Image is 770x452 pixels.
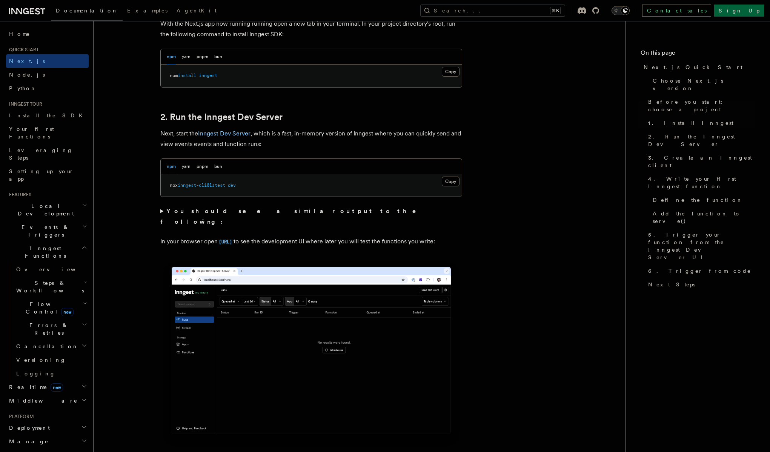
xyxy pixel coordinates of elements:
[645,228,755,264] a: 5. Trigger your function from the Inngest Dev Server UI
[13,318,89,340] button: Errors & Retries
[6,192,31,198] span: Features
[123,2,172,20] a: Examples
[182,159,191,174] button: yarn
[6,223,82,238] span: Events & Triggers
[13,367,89,380] a: Logging
[648,175,755,190] span: 4. Write your first Inngest function
[648,267,751,275] span: 6. Trigger from code
[56,8,118,14] span: Documentation
[160,112,283,122] a: 2. Run the Inngest Dev Server
[6,241,89,263] button: Inngest Functions
[653,77,755,92] span: Choose Next.js version
[645,116,755,130] a: 1. Install Inngest
[641,48,755,60] h4: On this page
[642,5,711,17] a: Contact sales
[650,193,755,207] a: Define the function
[214,159,222,174] button: bun
[653,210,755,225] span: Add the function to serve()
[648,98,755,113] span: Before you start: choose a project
[13,297,89,318] button: Flow Controlnew
[13,340,89,353] button: Cancellation
[6,424,50,432] span: Deployment
[6,165,89,186] a: Setting up your app
[6,394,89,407] button: Middleware
[16,266,94,272] span: Overview
[6,438,49,445] span: Manage
[228,183,236,188] span: dev
[645,278,755,291] a: Next Steps
[9,58,45,64] span: Next.js
[13,300,83,315] span: Flow Control
[167,49,176,65] button: npm
[6,143,89,165] a: Leveraging Steps
[127,8,168,14] span: Examples
[218,239,234,245] code: [URL]
[648,231,755,261] span: 5. Trigger your function from the Inngest Dev Server UI
[198,130,251,137] a: Inngest Dev Server
[214,49,222,65] button: bun
[645,130,755,151] a: 2. Run the Inngest Dev Server
[9,85,37,91] span: Python
[160,128,462,149] p: Next, start the , which is a fast, in-memory version of Inngest where you can quickly send and vi...
[645,95,755,116] a: Before you start: choose a project
[167,159,176,174] button: npm
[6,414,34,420] span: Platform
[648,281,695,288] span: Next Steps
[9,112,87,118] span: Install the SDK
[13,353,89,367] a: Versioning
[160,206,462,227] summary: You should see a similar output to the following:
[170,73,178,78] span: npm
[160,18,462,40] p: With the Next.js app now running running open a new tab in your terminal. In your project directo...
[645,172,755,193] a: 4. Write your first Inngest function
[13,279,84,294] span: Steps & Workflows
[6,81,89,95] a: Python
[650,74,755,95] a: Choose Next.js version
[9,72,45,78] span: Node.js
[197,49,208,65] button: pnpm
[160,236,462,247] p: In your browser open to see the development UI where later you will test the functions you write:
[6,435,89,448] button: Manage
[16,357,66,363] span: Versioning
[6,54,89,68] a: Next.js
[160,259,462,449] img: Inngest Dev Server's 'Runs' tab with no data
[648,154,755,169] span: 3. Create an Inngest client
[645,264,755,278] a: 6. Trigger from code
[420,5,565,17] button: Search...⌘K
[6,383,63,391] span: Realtime
[6,421,89,435] button: Deployment
[6,68,89,81] a: Node.js
[6,244,81,260] span: Inngest Functions
[61,308,74,316] span: new
[6,47,39,53] span: Quick start
[9,30,30,38] span: Home
[16,371,55,377] span: Logging
[6,199,89,220] button: Local Development
[178,73,196,78] span: install
[6,27,89,41] a: Home
[6,101,42,107] span: Inngest tour
[9,147,73,161] span: Leveraging Steps
[6,263,89,380] div: Inngest Functions
[13,343,78,350] span: Cancellation
[6,397,78,404] span: Middleware
[6,122,89,143] a: Your first Functions
[13,263,89,276] a: Overview
[9,168,74,182] span: Setting up your app
[6,380,89,394] button: Realtimenew
[172,2,221,20] a: AgentKit
[442,67,460,77] button: Copy
[648,119,733,127] span: 1. Install Inngest
[199,73,217,78] span: inngest
[6,202,82,217] span: Local Development
[644,63,742,71] span: Next.js Quick Start
[178,183,225,188] span: inngest-cli@latest
[13,321,82,337] span: Errors & Retries
[177,8,217,14] span: AgentKit
[442,177,460,186] button: Copy
[51,2,123,21] a: Documentation
[51,383,63,392] span: new
[641,60,755,74] a: Next.js Quick Start
[550,7,561,14] kbd: ⌘K
[612,6,630,15] button: Toggle dark mode
[218,238,234,245] a: [URL]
